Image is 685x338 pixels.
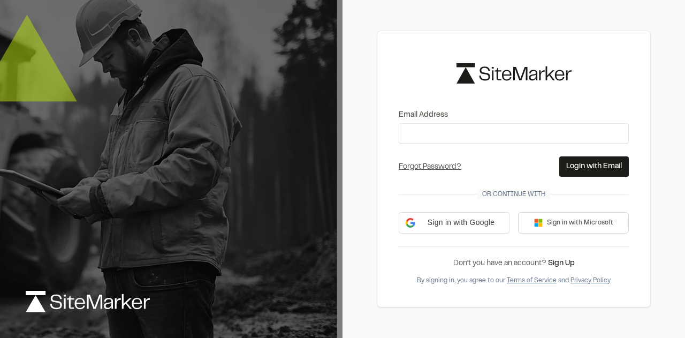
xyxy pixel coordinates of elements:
[518,212,629,234] button: Sign in with Microsoft
[399,276,629,286] div: By signing in, you agree to our and
[548,260,575,267] a: Sign Up
[570,276,611,286] button: Privacy Policy
[420,217,503,228] span: Sign in with Google
[456,63,572,83] img: logo-black-rebrand.svg
[399,109,629,121] label: Email Address
[399,258,629,269] div: Don’t you have an account?
[399,164,461,170] a: Forgot Password?
[26,291,150,312] img: logo-white-rebrand.svg
[399,212,509,234] div: Sign in with Google
[478,190,550,199] span: Or continue with
[559,156,629,177] button: Login with Email
[507,276,557,286] button: Terms of Service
